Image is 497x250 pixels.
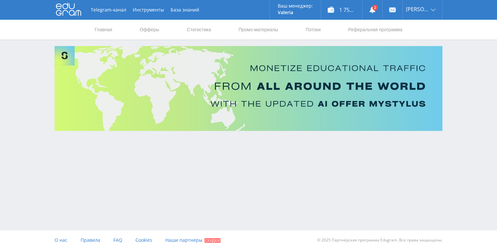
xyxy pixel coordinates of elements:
span: Cookies [135,237,152,243]
img: Banner [55,46,442,131]
a: О нас [55,230,67,250]
span: О нас [55,237,67,243]
a: Статистика [186,20,212,39]
a: Правила [81,230,100,250]
p: Ваш менеджер: [278,3,313,9]
div: © 2025 Партнёрская программа Edugram. Все права защищены. [252,230,442,250]
a: Офферы [139,20,160,39]
span: Наши партнеры [165,237,202,243]
a: Промо-материалы [238,20,279,39]
a: Главная [94,20,113,39]
span: Правила [81,237,100,243]
a: Реферальная программа [347,20,403,39]
span: Скидки [204,238,221,243]
span: FAQ [113,237,122,243]
span: [PERSON_NAME] [406,7,429,12]
a: FAQ [113,230,122,250]
a: Наши партнеры Скидки [165,230,221,250]
p: Valeria [278,10,313,15]
a: Cookies [135,230,152,250]
a: Потоки [305,20,321,39]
